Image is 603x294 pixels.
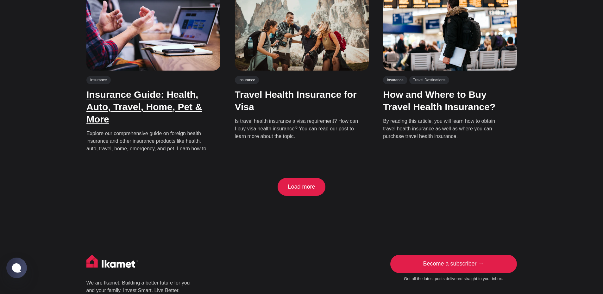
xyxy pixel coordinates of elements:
[235,118,360,141] p: Is travel health insurance a visa requirement? How can I buy visa health insurance? You can read ...
[390,255,517,273] a: Become a subscriber →
[409,76,449,84] a: Travel Destinations
[383,89,495,112] a: How and Where to Buy Travel Health Insurance?
[383,76,407,84] a: Insurance
[86,255,138,271] img: Ikamet home
[235,89,356,112] a: Travel Health Insurance for Visa
[86,76,111,84] a: Insurance
[390,276,517,282] small: Get all the latest posts delivered straight to your inbox.
[383,118,508,141] p: By reading this article, you will learn how to obtain travel health insurance as well as where yo...
[278,178,325,196] button: Load more
[235,76,259,84] a: Insurance
[86,89,202,124] a: Insurance Guide: Health, Auto, Travel, Home, Pet & More
[86,130,212,153] p: Explore our comprehensive guide on foreign health insurance and other insurance products like hea...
